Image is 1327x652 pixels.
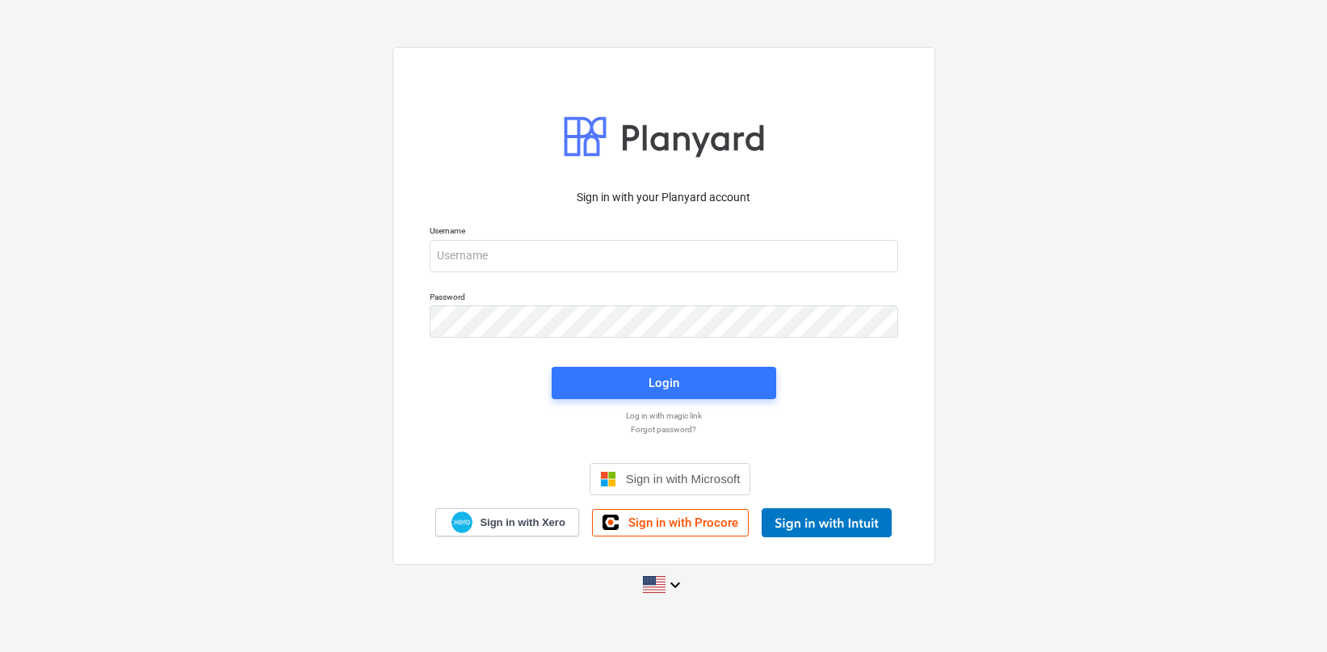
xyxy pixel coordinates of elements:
a: Log in with magic link [422,410,906,421]
a: Sign in with Procore [592,509,749,536]
p: Sign in with your Planyard account [430,189,898,206]
div: Login [649,372,679,393]
p: Username [430,225,898,239]
span: Sign in with Procore [628,515,738,530]
i: keyboard_arrow_down [666,575,685,595]
a: Sign in with Xero [435,508,579,536]
button: Login [552,367,776,399]
span: Sign in with Microsoft [626,472,741,486]
input: Username [430,240,898,272]
span: Sign in with Xero [480,515,565,530]
a: Forgot password? [422,424,906,435]
img: Xero logo [451,511,472,533]
p: Password [430,292,898,305]
img: Microsoft logo [600,471,616,487]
